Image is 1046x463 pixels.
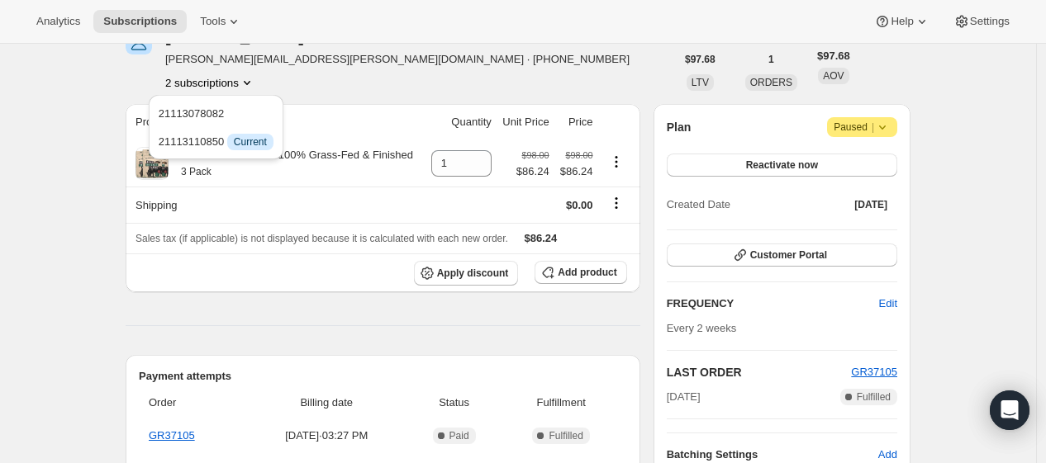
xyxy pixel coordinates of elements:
[854,198,887,211] span: [DATE]
[93,10,187,33] button: Subscriptions
[692,77,709,88] span: LTV
[750,248,827,262] span: Customer Portal
[437,267,509,280] span: Apply discount
[425,104,497,140] th: Quantity
[851,366,897,378] a: GR37105
[857,390,891,404] span: Fulfilled
[685,53,716,66] span: $97.68
[864,10,939,33] button: Help
[667,295,879,312] h2: FREQUENCY
[566,199,593,211] span: $0.00
[149,429,195,442] a: GR37105
[667,243,897,267] button: Customer Portal
[126,187,425,223] th: Shipping
[136,233,508,244] span: Sales tax (if applicable) is not displayed because it is calculated with each new order.
[869,291,907,317] button: Edit
[878,446,897,463] span: Add
[522,150,549,160] small: $98.00
[559,163,593,180] span: $86.24
[414,261,519,286] button: Apply discount
[603,153,630,171] button: Product actions
[891,15,913,28] span: Help
[554,104,598,140] th: Price
[549,429,582,442] span: Fulfilled
[449,429,469,442] span: Paid
[165,51,630,68] span: [PERSON_NAME][EMAIL_ADDRESS][PERSON_NAME][DOMAIN_NAME] · [PHONE_NUMBER]
[834,119,891,135] span: Paused
[516,163,549,180] span: $86.24
[851,364,897,380] button: GR37105
[750,77,792,88] span: ORDERS
[535,261,626,284] button: Add product
[944,10,1020,33] button: Settings
[558,266,616,279] span: Add product
[159,135,273,148] span: 21113110850
[234,135,267,149] span: Current
[817,48,850,64] span: $97.68
[879,295,897,312] span: Edit
[667,196,730,213] span: Created Date
[746,158,818,172] span: Reactivate now
[26,10,90,33] button: Analytics
[844,193,897,216] button: [DATE]
[136,147,169,180] img: product img
[872,120,874,134] span: |
[758,48,784,71] button: 1
[250,428,403,444] span: [DATE] · 03:27 PM
[36,15,80,28] span: Analytics
[667,446,878,463] h6: Batching Settings
[990,390,1029,430] div: Open Intercom Messenger
[154,100,278,126] button: 21113078082
[497,104,554,140] th: Unit Price
[139,385,245,421] th: Order
[970,15,1010,28] span: Settings
[126,104,425,140] th: Product
[165,28,365,45] div: [PERSON_NAME] melz
[159,107,225,120] span: 21113078082
[667,364,852,380] h2: LAST ORDER
[154,128,278,154] button: 21113110850 InfoCurrent
[165,74,255,91] button: Product actions
[413,394,496,411] span: Status
[667,389,701,405] span: [DATE]
[525,232,558,244] span: $86.24
[675,48,725,71] button: $97.68
[139,368,627,385] h2: Payment attempts
[667,154,897,177] button: Reactivate now
[667,322,737,334] span: Every 2 weeks
[103,15,177,28] span: Subscriptions
[190,10,252,33] button: Tools
[506,394,617,411] span: Fulfillment
[667,119,692,135] h2: Plan
[768,53,774,66] span: 1
[200,15,226,28] span: Tools
[823,70,844,82] span: AOV
[565,150,592,160] small: $98.00
[169,147,413,180] div: Beef Brisket Slabs - 100% Grass-Fed & Finished
[250,394,403,411] span: Billing date
[603,194,630,212] button: Shipping actions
